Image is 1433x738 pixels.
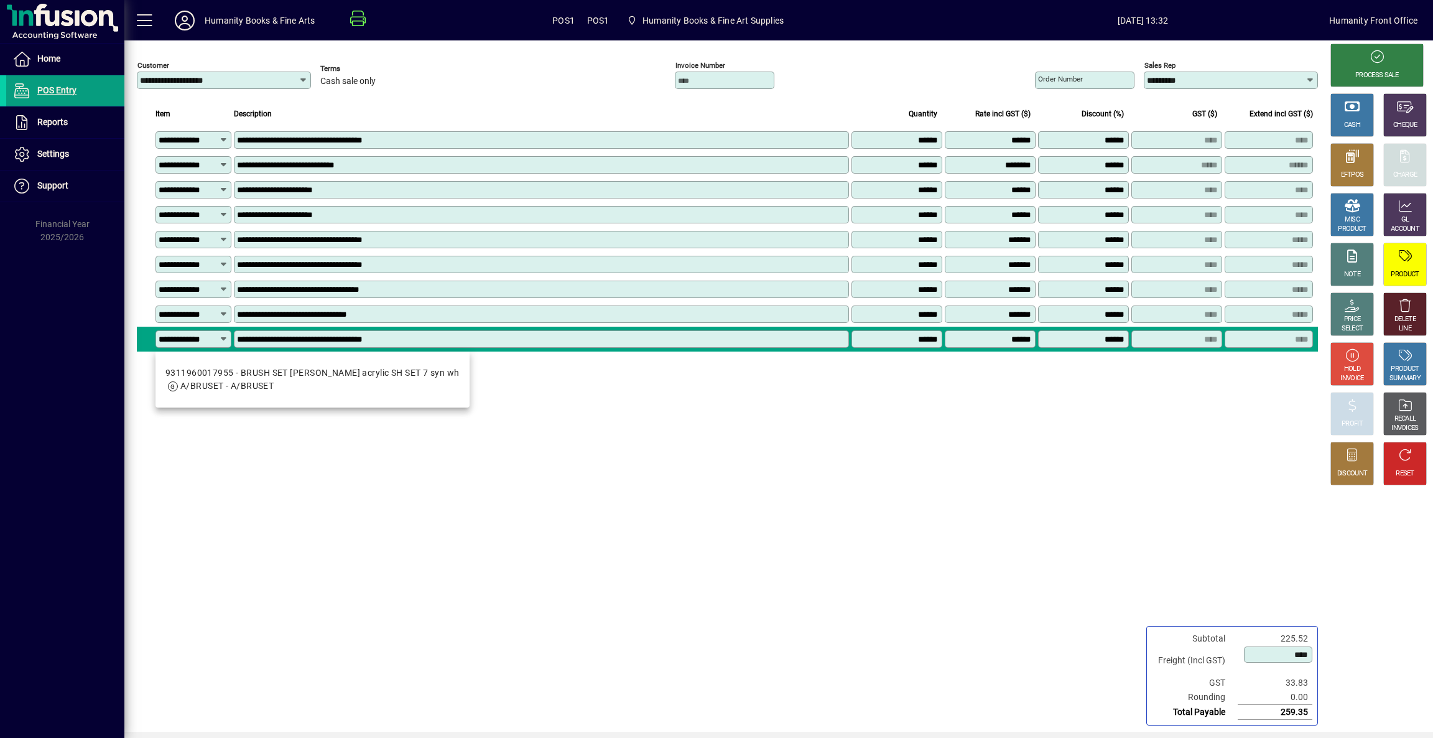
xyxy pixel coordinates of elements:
div: ACCOUNT [1391,225,1419,234]
div: DISCOUNT [1337,469,1367,479]
span: GST ($) [1192,107,1217,121]
a: Settings [6,139,124,170]
mat-label: Invoice number [675,61,725,70]
td: Subtotal [1152,632,1238,646]
div: PRICE [1344,315,1361,324]
a: Reports [6,107,124,138]
td: 259.35 [1238,705,1312,720]
mat-label: Order number [1038,75,1083,83]
span: Extend incl GST ($) [1250,107,1313,121]
button: Profile [165,9,205,32]
div: PROFIT [1342,419,1363,429]
span: Support [37,180,68,190]
div: PRODUCT [1391,270,1419,279]
td: 33.83 [1238,676,1312,690]
span: POS1 [587,11,610,30]
span: Reports [37,117,68,127]
td: Rounding [1152,690,1238,705]
span: Cash sale only [320,77,376,86]
div: SELECT [1342,324,1363,334]
div: RECALL [1394,414,1416,424]
span: Humanity Books & Fine Art Supplies [622,9,789,32]
span: Discount (%) [1082,107,1124,121]
div: CHEQUE [1393,121,1417,130]
mat-label: Sales rep [1144,61,1176,70]
a: Support [6,170,124,202]
div: HOLD [1344,365,1360,374]
div: MISC [1345,215,1360,225]
div: Humanity Front Office [1329,11,1417,30]
div: PRODUCT [1391,365,1419,374]
div: CHARGE [1393,170,1417,180]
div: CASH [1344,121,1360,130]
span: Description [234,107,272,121]
span: Item [155,107,170,121]
span: Home [37,54,60,63]
div: PROCESS SALE [1355,71,1399,80]
a: Home [6,44,124,75]
div: EFTPOS [1341,170,1364,180]
div: 9311960017955 - BRUSH SET [PERSON_NAME] acrylic SH SET 7 syn wh [165,367,460,380]
span: [DATE] 13:32 [956,11,1329,30]
span: Rate incl GST ($) [975,107,1031,121]
td: GST [1152,676,1238,690]
span: Settings [37,149,69,159]
span: POS Entry [37,85,77,95]
span: POS1 [552,11,575,30]
td: Total Payable [1152,705,1238,720]
div: DELETE [1394,315,1416,324]
td: 225.52 [1238,632,1312,646]
div: SUMMARY [1389,374,1421,383]
mat-label: Customer [137,61,169,70]
div: LINE [1399,324,1411,334]
div: PRODUCT [1338,225,1366,234]
div: GL [1401,215,1409,225]
div: Humanity Books & Fine Arts [205,11,315,30]
div: NOTE [1344,270,1360,279]
mat-option: 9311960017955 - BRUSH SET REEVES acrylic SH SET 7 syn wh [155,357,470,403]
div: INVOICES [1391,424,1418,433]
span: A/BRUSET - A/BRUSET [180,381,274,391]
span: Quantity [909,107,937,121]
span: Terms [320,65,395,73]
div: RESET [1396,469,1414,479]
span: Humanity Books & Fine Art Supplies [642,11,784,30]
td: Freight (Incl GST) [1152,646,1238,676]
td: 0.00 [1238,690,1312,705]
div: INVOICE [1340,374,1363,383]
